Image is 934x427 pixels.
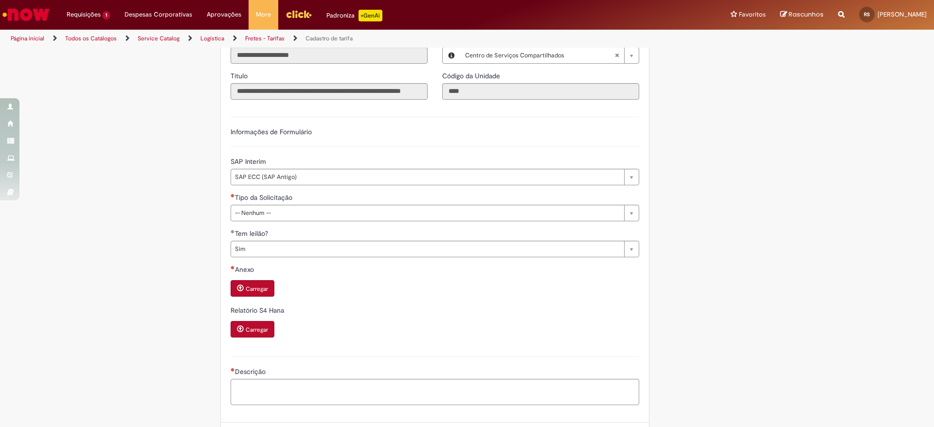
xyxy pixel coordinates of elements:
[442,71,502,80] span: Somente leitura - Código da Unidade
[7,30,615,48] ul: Trilhas de página
[231,71,250,81] label: Somente leitura - Título
[235,205,619,221] span: -- Nenhum --
[235,193,294,202] span: Tipo da Solicitação
[235,367,268,376] span: Descrição
[231,230,235,233] span: Obrigatório Preenchido
[231,157,268,166] span: SAP Interim
[359,10,382,21] p: +GenAi
[610,48,624,63] abbr: Limpar campo Local
[1,5,51,24] img: ServiceNow
[739,10,766,19] span: Favoritos
[442,71,502,81] label: Somente leitura - Código da Unidade
[231,379,639,405] textarea: Descrição
[231,47,428,64] input: Email
[235,169,619,185] span: SAP ECC (SAP Antigo)
[305,35,353,42] a: Cadastro de tarifa
[864,11,870,18] span: RS
[231,83,428,100] input: Título
[231,321,274,338] button: Carregar anexo de Relatório S4 Hana
[465,48,614,63] span: Centro de Serviços Compartilhados
[231,368,235,372] span: Necessários
[67,10,101,19] span: Requisições
[65,35,117,42] a: Todos os Catálogos
[207,10,241,19] span: Aprovações
[246,326,268,334] small: Carregar
[11,35,44,42] a: Página inicial
[235,241,619,257] span: Sim
[231,266,235,269] span: Necessários
[231,71,250,80] span: Somente leitura - Título
[286,7,312,21] img: click_logo_yellow_360x200.png
[443,48,460,63] button: Local, Visualizar este registro Centro de Serviços Compartilhados
[780,10,824,19] a: Rascunhos
[125,10,192,19] span: Despesas Corporativas
[246,285,268,293] small: Carregar
[442,83,639,100] input: Código da Unidade
[245,35,285,42] a: Fretes - Tarifas
[326,10,382,21] div: Padroniza
[200,35,224,42] a: Logistica
[231,127,312,136] label: Informações de Formulário
[235,229,270,238] span: Tem leilão?
[878,10,927,18] span: [PERSON_NAME]
[235,265,256,274] span: Anexo
[231,280,274,297] button: Carregar anexo de Anexo Required
[256,10,271,19] span: More
[103,11,110,19] span: 1
[231,194,235,197] span: Necessários
[138,35,180,42] a: Service Catalog
[231,306,286,315] span: Relatório S4 Hana
[460,48,639,63] a: Centro de Serviços CompartilhadosLimpar campo Local
[789,10,824,19] span: Rascunhos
